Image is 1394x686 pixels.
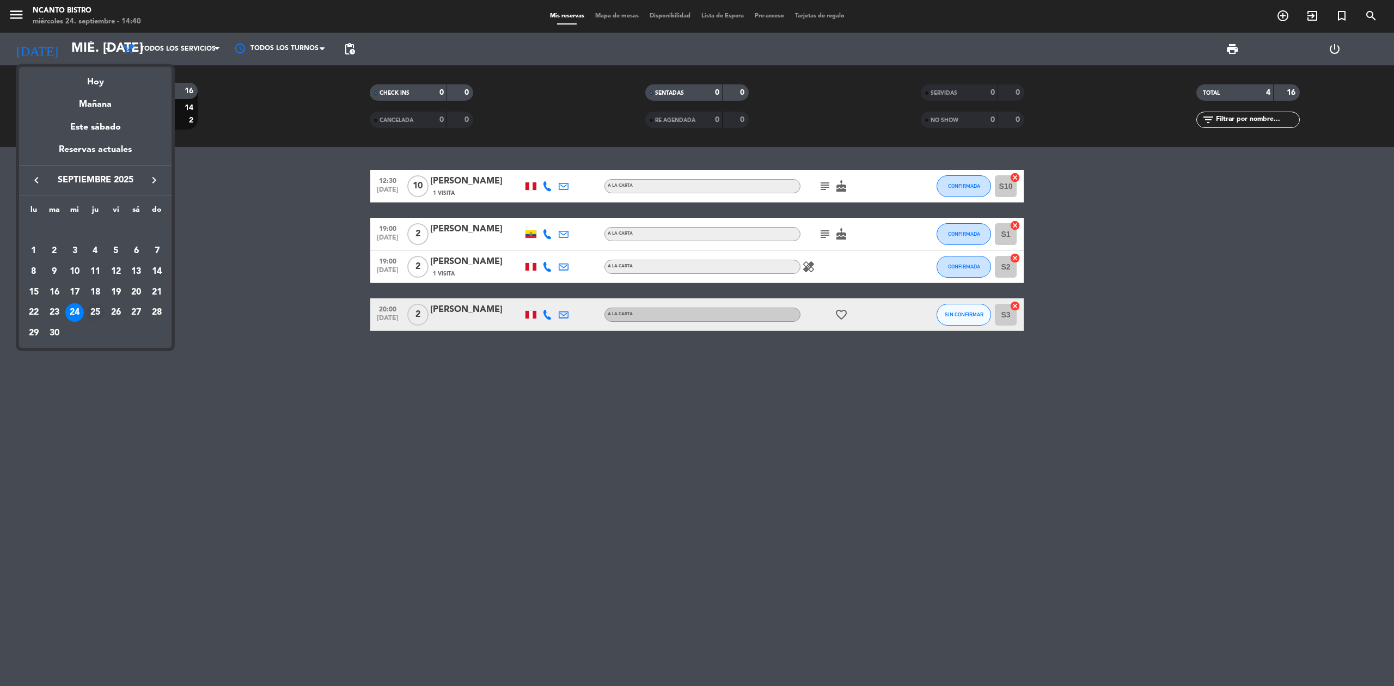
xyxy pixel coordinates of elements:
[127,283,145,302] div: 20
[45,283,64,302] div: 16
[19,112,172,143] div: Este sábado
[146,261,167,282] td: 14 de septiembre de 2025
[64,241,85,261] td: 3 de septiembre de 2025
[126,282,147,303] td: 20 de septiembre de 2025
[65,262,84,281] div: 10
[64,261,85,282] td: 10 de septiembre de 2025
[148,242,166,260] div: 7
[23,204,44,220] th: lunes
[45,262,64,281] div: 9
[85,302,106,323] td: 25 de septiembre de 2025
[23,261,44,282] td: 8 de septiembre de 2025
[25,303,43,322] div: 22
[65,242,84,260] div: 3
[86,283,105,302] div: 18
[64,282,85,303] td: 17 de septiembre de 2025
[23,220,167,241] td: SEP.
[86,242,105,260] div: 4
[23,282,44,303] td: 15 de septiembre de 2025
[127,303,145,322] div: 27
[45,242,64,260] div: 2
[23,241,44,261] td: 1 de septiembre de 2025
[148,283,166,302] div: 21
[44,261,65,282] td: 9 de septiembre de 2025
[86,262,105,281] div: 11
[19,89,172,112] div: Mañana
[44,282,65,303] td: 16 de septiembre de 2025
[23,323,44,344] td: 29 de septiembre de 2025
[146,241,167,261] td: 7 de septiembre de 2025
[19,143,172,165] div: Reservas actuales
[106,261,126,282] td: 12 de septiembre de 2025
[146,302,167,323] td: 28 de septiembre de 2025
[44,323,65,344] td: 30 de septiembre de 2025
[106,282,126,303] td: 19 de septiembre de 2025
[107,303,125,322] div: 26
[65,303,84,322] div: 24
[23,302,44,323] td: 22 de septiembre de 2025
[45,324,64,342] div: 30
[146,204,167,220] th: domingo
[126,261,147,282] td: 13 de septiembre de 2025
[106,204,126,220] th: viernes
[148,303,166,322] div: 28
[44,302,65,323] td: 23 de septiembre de 2025
[25,283,43,302] div: 15
[64,302,85,323] td: 24 de septiembre de 2025
[148,174,161,187] i: keyboard_arrow_right
[65,283,84,302] div: 17
[25,242,43,260] div: 1
[107,262,125,281] div: 12
[86,303,105,322] div: 25
[25,324,43,342] div: 29
[106,241,126,261] td: 5 de septiembre de 2025
[46,173,144,187] span: septiembre 2025
[146,282,167,303] td: 21 de septiembre de 2025
[107,242,125,260] div: 5
[106,302,126,323] td: 26 de septiembre de 2025
[64,204,85,220] th: miércoles
[19,67,172,89] div: Hoy
[85,261,106,282] td: 11 de septiembre de 2025
[144,173,164,187] button: keyboard_arrow_right
[126,302,147,323] td: 27 de septiembre de 2025
[45,303,64,322] div: 23
[27,173,46,187] button: keyboard_arrow_left
[127,242,145,260] div: 6
[127,262,145,281] div: 13
[148,262,166,281] div: 14
[44,204,65,220] th: martes
[30,174,43,187] i: keyboard_arrow_left
[107,283,125,302] div: 19
[85,241,106,261] td: 4 de septiembre de 2025
[44,241,65,261] td: 2 de septiembre de 2025
[85,204,106,220] th: jueves
[25,262,43,281] div: 8
[126,204,147,220] th: sábado
[85,282,106,303] td: 18 de septiembre de 2025
[126,241,147,261] td: 6 de septiembre de 2025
